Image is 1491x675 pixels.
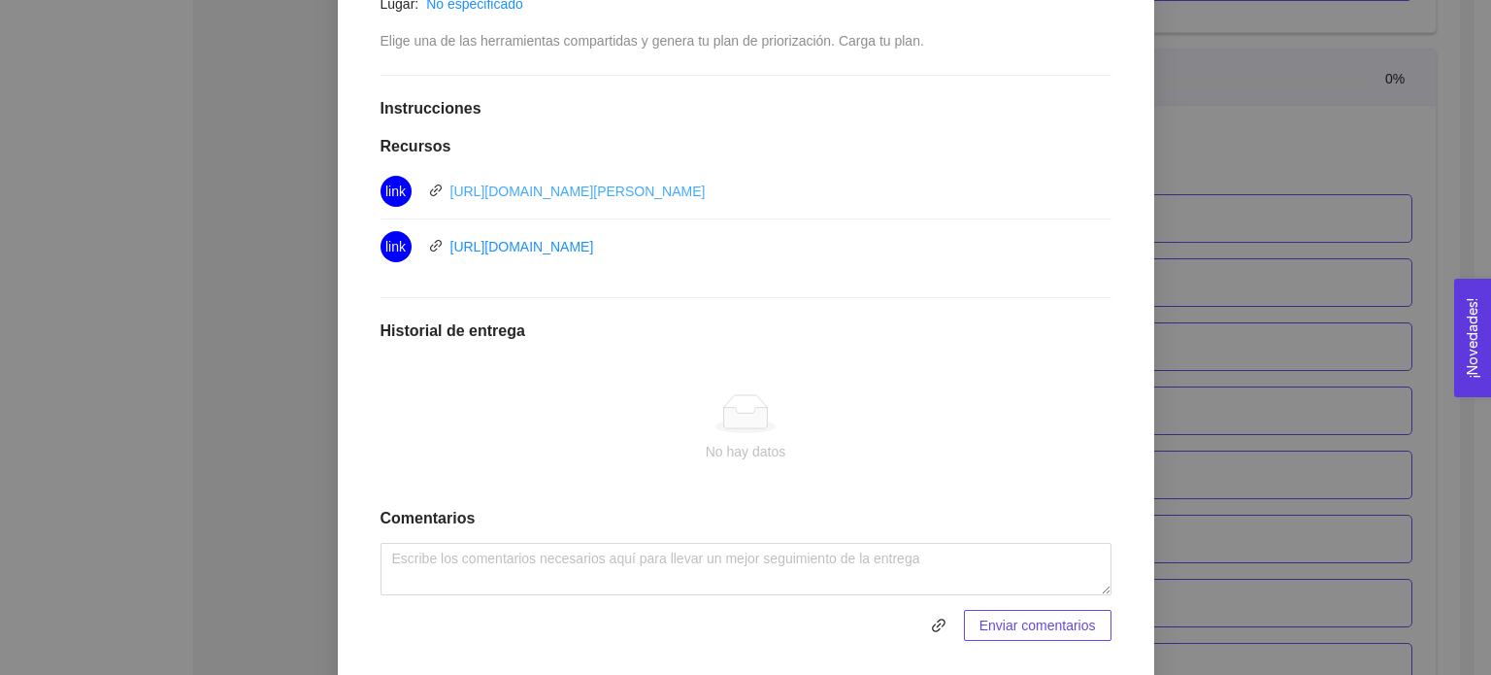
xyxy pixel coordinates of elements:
[924,618,953,633] span: link
[381,33,924,49] span: Elige una de las herramientas compartidas y genera tu plan de priorización. Carga tu plan.
[385,176,406,207] span: link
[1454,279,1491,397] button: Open Feedback Widget
[429,239,443,253] span: link
[923,610,954,641] button: link
[381,321,1111,341] h1: Historial de entrega
[381,137,1111,156] h1: Recursos
[923,618,954,633] span: link
[396,441,1096,462] div: No hay datos
[450,239,594,254] a: [URL][DOMAIN_NAME]
[381,99,1111,118] h1: Instrucciones
[450,184,706,199] a: [URL][DOMAIN_NAME][PERSON_NAME]
[964,610,1111,641] button: Enviar comentarios
[979,615,1096,636] span: Enviar comentarios
[385,231,406,262] span: link
[381,509,1111,528] h1: Comentarios
[429,184,443,197] span: link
